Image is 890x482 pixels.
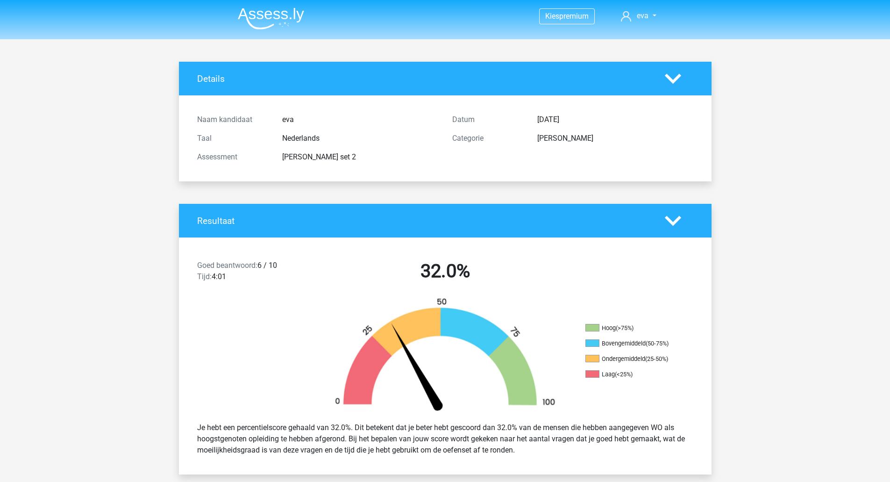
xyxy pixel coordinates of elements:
div: Assessment [190,151,275,163]
div: (<25%) [615,371,633,378]
div: [PERSON_NAME] set 2 [275,151,445,163]
li: Ondergemiddeld [585,355,679,363]
li: Laag [585,370,679,379]
div: 6 / 10 4:01 [190,260,318,286]
span: Kies [545,12,559,21]
img: Assessly [238,7,304,29]
div: Nederlands [275,133,445,144]
span: eva [637,11,648,20]
li: Bovengemiddeld [585,339,679,348]
h2: 32.0% [325,260,566,282]
h4: Resultaat [197,216,651,226]
h4: Details [197,73,651,84]
span: Goed beantwoord: [197,261,257,270]
div: Je hebt een percentielscore gehaald van 32.0%. Dit betekent dat je beter hebt gescoord dan 32.0% ... [190,418,700,460]
a: Kiespremium [540,10,594,22]
div: (50-75%) [646,340,669,347]
div: Datum [445,114,530,125]
div: (>75%) [616,324,634,331]
li: Hoog [585,324,679,332]
div: Naam kandidaat [190,114,275,125]
div: eva [275,114,445,125]
div: [DATE] [530,114,700,125]
div: (25-50%) [645,355,668,362]
div: [PERSON_NAME] [530,133,700,144]
span: premium [559,12,589,21]
img: 32.a0f4a37ec016.png [319,297,571,415]
span: Tijd: [197,272,212,281]
a: eva [617,10,660,22]
div: Categorie [445,133,530,144]
div: Taal [190,133,275,144]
